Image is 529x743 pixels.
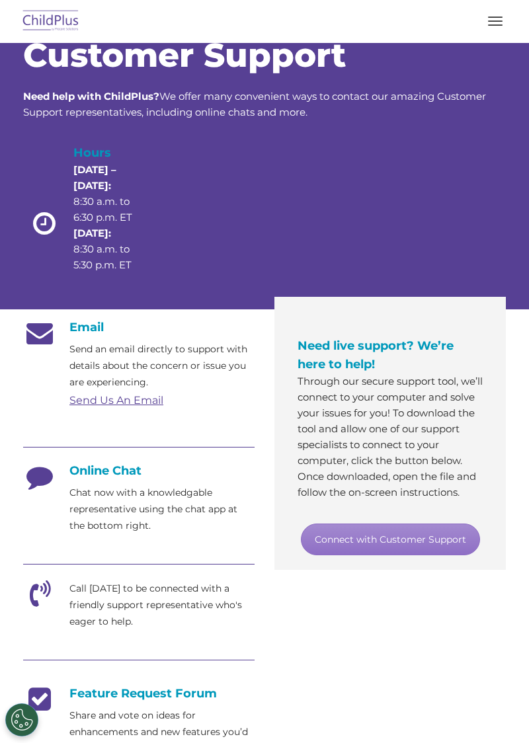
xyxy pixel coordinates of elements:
[298,373,483,500] p: Through our secure support tool, we’ll connect to your computer and solve your issues for you! To...
[23,90,159,102] strong: Need help with ChildPlus?
[312,600,529,743] iframe: Chat Widget
[5,703,38,736] button: Cookies Settings
[23,463,255,478] h4: Online Chat
[69,341,255,391] p: Send an email directly to support with details about the concern or issue you are experiencing.
[23,35,346,75] span: Customer Support
[69,485,255,534] p: Chat now with a knowledgable representative using the chat app at the bottom right.
[23,320,255,334] h4: Email
[73,163,116,192] strong: [DATE] – [DATE]:
[69,394,163,407] a: Send Us An Email
[298,338,454,371] span: Need live support? We’re here to help!
[23,90,486,118] span: We offer many convenient ways to contact our amazing Customer Support representatives, including ...
[23,686,255,701] h4: Feature Request Forum
[73,227,111,239] strong: [DATE]:
[73,162,150,273] p: 8:30 a.m. to 6:30 p.m. ET 8:30 a.m. to 5:30 p.m. ET
[69,580,255,630] p: Call [DATE] to be connected with a friendly support representative who's eager to help.
[73,143,150,162] h4: Hours
[301,524,480,555] a: Connect with Customer Support
[20,6,82,37] img: ChildPlus by Procare Solutions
